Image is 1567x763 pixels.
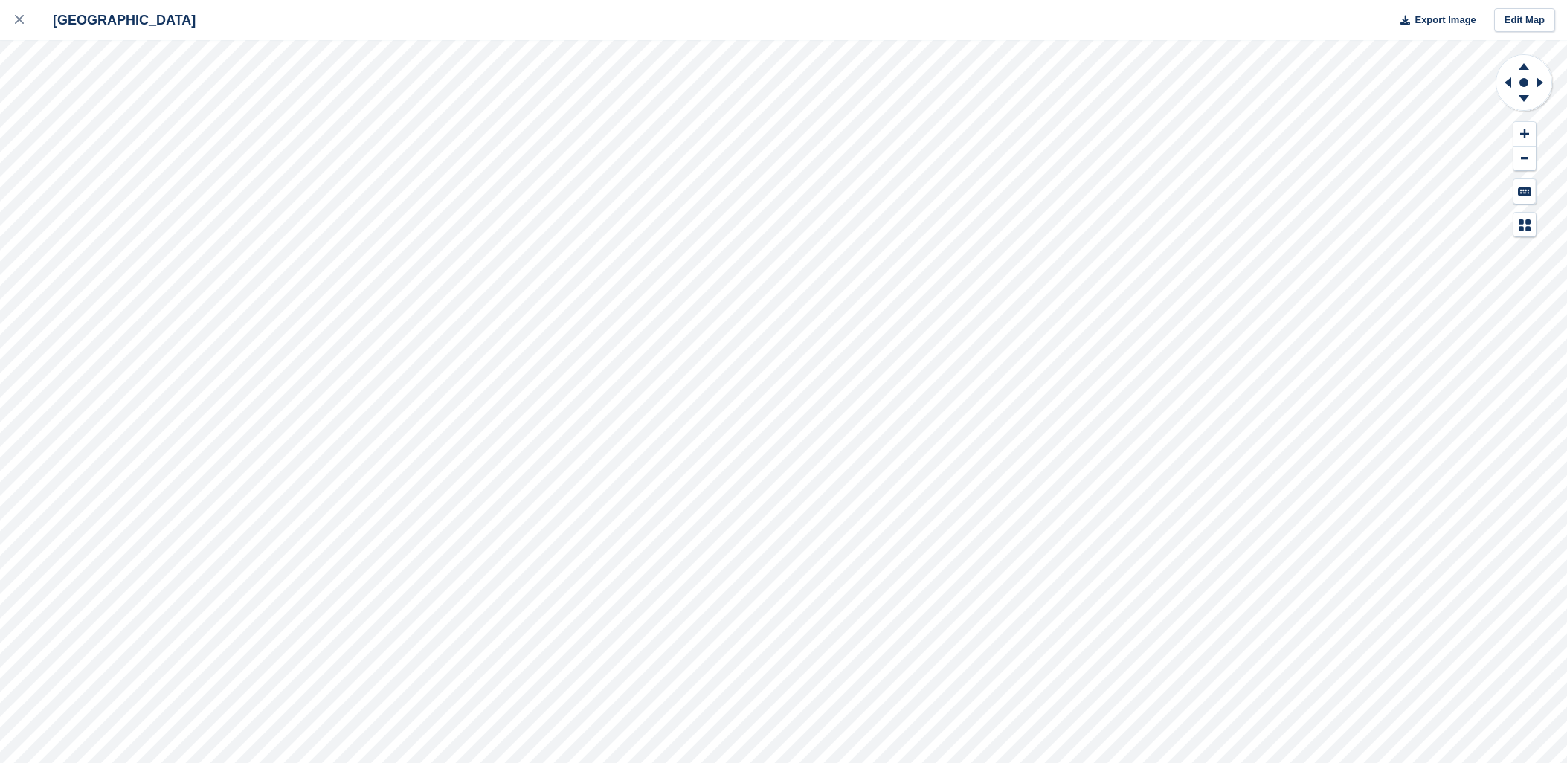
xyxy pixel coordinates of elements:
div: [GEOGRAPHIC_DATA] [39,11,196,29]
button: Zoom In [1513,122,1536,147]
button: Export Image [1391,8,1476,33]
span: Export Image [1415,13,1476,28]
button: Map Legend [1513,213,1536,237]
a: Edit Map [1494,8,1555,33]
button: Keyboard Shortcuts [1513,179,1536,204]
button: Zoom Out [1513,147,1536,171]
